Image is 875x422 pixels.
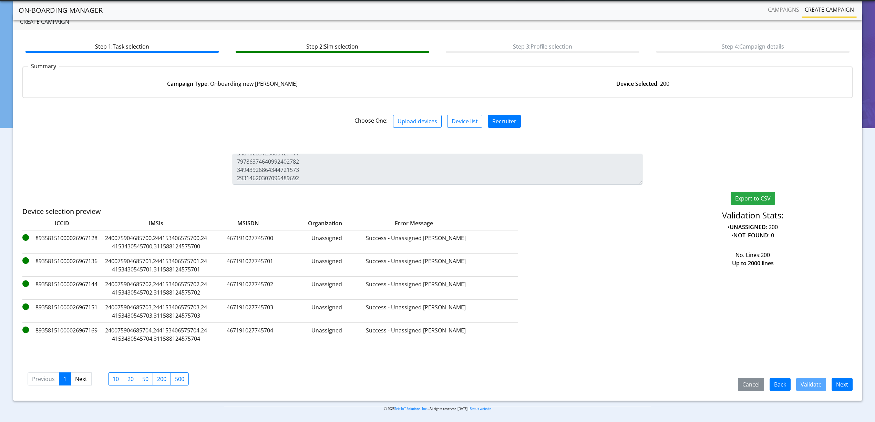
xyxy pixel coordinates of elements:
[488,115,521,128] button: Recruiter
[104,234,208,250] label: 240075904685700,244153406575700,244153430545700,311588124575700
[210,280,290,297] label: 467191027745702
[292,326,361,343] label: Unassigned
[210,326,290,343] label: 467191027745704
[108,372,123,385] label: 10
[648,251,858,259] div: No. Lines:
[393,115,442,128] button: Upload devices
[653,223,853,231] p: • : 200
[210,234,290,250] label: 467191027745700
[350,219,454,227] label: Error Message
[738,378,764,391] button: Cancel
[22,257,102,274] label: 89358151000026967136
[25,40,219,53] btn: Step 1: Task selection
[22,207,576,216] h5: Device selection preview
[153,372,171,385] label: 200
[123,372,138,385] label: 20
[22,219,102,227] label: ICCID
[22,280,102,297] label: 89358151000026967144
[104,219,208,227] label: IMSIs
[210,219,276,227] label: MSISDN
[653,210,853,220] h4: Validation Stats:
[796,378,826,391] button: Validate
[210,257,290,274] label: 467191027745701
[364,303,467,320] label: Success - Unassigned [PERSON_NAME]
[437,80,848,88] div: : 200
[394,406,428,411] a: Telit IoT Solutions, Inc.
[656,40,850,53] btn: Step 4: Campaign details
[364,280,467,297] label: Success - Unassigned [PERSON_NAME]
[364,257,467,274] label: Success - Unassigned [PERSON_NAME]
[733,231,768,239] strong: NOT_FOUND
[770,378,791,391] button: Back
[279,219,348,227] label: Organization
[364,326,467,343] label: Success - Unassigned [PERSON_NAME]
[22,326,102,343] label: 89358151000026967169
[210,303,290,320] label: 467191027745703
[731,192,775,205] button: Export to CSV
[653,231,853,239] p: • : 0
[236,40,429,53] btn: Step 2: Sim selection
[446,40,639,53] btn: Step 3: Profile selection
[765,3,802,17] a: Campaigns
[19,3,103,17] a: On-Boarding Manager
[27,80,437,88] div: : Onboarding new [PERSON_NAME]
[224,406,651,411] p: © 2025 . All rights reserved.[DATE] |
[13,13,862,30] div: Create campaign
[802,3,857,17] a: Create campaign
[138,372,153,385] label: 50
[104,303,208,320] label: 240075904685703,244153406575703,244153430545703,311588124575703
[616,80,657,88] strong: Device Selected
[730,223,766,231] strong: UNASSIGNED
[364,234,467,250] label: Success - Unassigned [PERSON_NAME]
[104,326,208,343] label: 240075904685704,244153406575704,244153430545704,311588124575704
[761,251,770,259] span: 200
[292,303,361,320] label: Unassigned
[22,303,102,320] label: 89358151000026967151
[292,280,361,297] label: Unassigned
[22,234,102,250] label: 89358151000026967128
[292,257,361,274] label: Unassigned
[470,406,491,411] a: Status website
[832,378,853,391] button: Next
[104,257,208,274] label: 240075904685701,244153406575701,244153430545701,311588124575701
[71,372,92,385] a: Next
[104,280,208,297] label: 240075904685702,244153406575702,244153430545702,311588124575702
[28,62,59,70] p: Summary
[171,372,189,385] label: 500
[59,372,71,385] a: 1
[447,115,482,128] button: Device list
[648,259,858,267] div: Up to 2000 lines
[354,117,388,124] span: Choose One:
[292,234,361,250] label: Unassigned
[167,80,207,88] strong: Campaign Type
